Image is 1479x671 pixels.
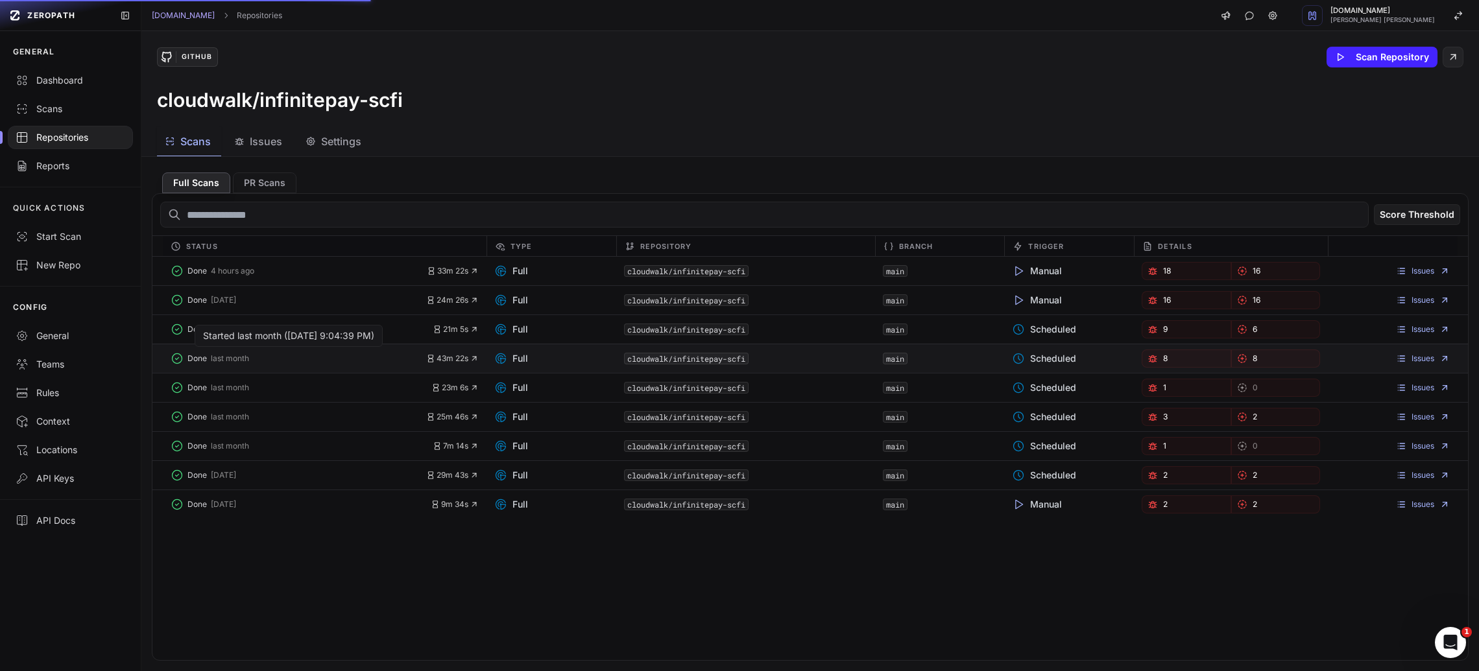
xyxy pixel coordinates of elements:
button: 8 [1231,349,1321,368]
span: Manual [1012,294,1062,307]
p: GENERAL [13,47,54,57]
a: main [886,324,904,335]
div: API Docs [16,514,125,527]
span: last month [211,383,249,393]
span: Full [494,440,528,453]
button: 7m 14s [433,441,479,451]
div: Done last month 21m 5s Full cloudwalk/infinitepay-scfi main Scheduled 9 6 Issues [152,314,1468,344]
span: 3 [1163,412,1168,422]
span: Settings [321,134,361,149]
button: 0 [1231,437,1321,455]
a: Issues [1396,266,1450,276]
span: Scheduled [1012,381,1076,394]
div: Done last month 23m 6s Full cloudwalk/infinitepay-scfi main Scheduled 1 0 Issues [152,373,1468,402]
div: Teams [16,358,125,371]
button: 43m 22s [426,353,479,364]
span: Done [187,499,207,510]
code: cloudwalk/infinitepay-scfi [624,499,749,510]
a: main [886,353,904,364]
span: 6 [1253,324,1257,335]
button: PR Scans [233,172,296,193]
code: cloudwalk/infinitepay-scfi [624,411,749,423]
a: main [886,470,904,480]
div: Type [487,236,616,256]
span: [DOMAIN_NAME] [1330,7,1435,14]
span: Manual [1012,498,1062,511]
div: Trigger [1004,236,1134,256]
button: 25m 46s [426,412,479,422]
button: Done last month [171,408,426,426]
button: Done last month [171,349,426,368]
div: Branch [875,236,1005,256]
span: Full [494,352,528,365]
p: QUICK ACTIONS [13,203,86,213]
span: [DATE] [211,295,236,305]
button: Full Scans [162,172,230,193]
a: Issues [1396,441,1450,451]
span: Issues [250,134,282,149]
span: Done [187,441,207,451]
a: Issues [1396,353,1450,364]
div: New Repo [16,259,125,272]
button: 29m 43s [426,470,479,480]
div: Locations [16,443,125,456]
div: Done [DATE] 9m 34s Full cloudwalk/infinitepay-scfi main Manual 2 2 Issues [152,489,1468,519]
a: main [886,383,904,393]
svg: chevron right, [221,11,230,20]
span: last month [211,324,249,335]
span: 2 [1253,499,1257,510]
div: Details [1134,236,1328,256]
div: Status [163,236,487,256]
span: Full [494,498,528,511]
span: Scheduled [1012,352,1076,365]
span: Done [187,353,207,364]
span: 2 [1253,470,1257,480]
a: 2 [1142,466,1231,484]
button: 9m 34s [431,499,479,510]
a: [DOMAIN_NAME] [152,10,215,21]
a: Issues [1396,383,1450,393]
span: last month [211,441,249,451]
button: 24m 26s [426,295,479,305]
a: 18 [1142,262,1231,280]
a: 2 [1142,495,1231,513]
div: Context [16,415,125,428]
a: 1 [1142,379,1231,397]
span: Scheduled [1012,469,1076,482]
button: Done last month [171,437,433,455]
a: 16 [1231,262,1321,280]
a: Issues [1396,324,1450,335]
span: 1 [1461,627,1472,637]
div: Repository [616,236,875,256]
div: Started last month ([DATE] 9:04:39 PM) [203,329,374,342]
nav: breadcrumb [152,10,282,21]
a: Issues [1396,499,1450,510]
span: 2 [1163,499,1168,510]
span: 16 [1253,266,1260,276]
a: 9 [1142,320,1231,338]
button: 33m 22s [427,266,479,276]
span: Full [494,410,528,423]
span: 21m 5s [433,324,479,335]
code: cloudwalk/infinitepay-scfi [624,382,749,394]
code: cloudwalk/infinitepay-scfi [624,440,749,452]
code: cloudwalk/infinitepay-scfi [624,294,749,306]
div: API Keys [16,472,125,485]
a: main [886,441,904,451]
span: 18 [1163,266,1171,276]
span: 9 [1163,324,1168,335]
button: Scan Repository [1327,47,1437,67]
span: 1 [1163,441,1166,451]
a: Issues [1396,470,1450,480]
button: 8 [1142,349,1231,368]
button: Done [DATE] [171,495,431,513]
h3: cloudwalk/infinitepay-scfi [157,88,403,112]
span: Scheduled [1012,323,1076,336]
